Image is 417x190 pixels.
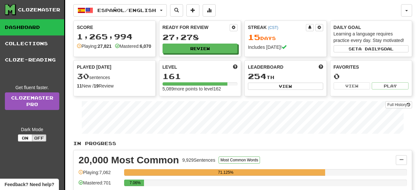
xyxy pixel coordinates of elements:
[77,24,152,31] div: Score
[334,82,370,89] button: View
[182,157,215,163] div: 9,929 Sentences
[248,24,306,31] div: Streak
[77,72,152,81] div: sentences
[32,134,46,142] button: Off
[5,92,59,110] a: ClozemasterPro
[186,4,199,17] button: Add sentence to collection
[163,86,238,92] div: 5,089 more points to level 162
[170,4,183,17] button: Search sentences
[385,101,412,108] button: Full History
[248,83,323,90] button: View
[248,64,283,70] span: Leaderboard
[233,64,237,70] span: Score more points to level up
[268,25,278,30] a: (CST)
[93,83,99,88] strong: 19
[248,33,260,42] span: 15
[98,44,112,49] strong: 27,821
[126,169,325,176] div: 71.125%
[372,82,409,89] button: Play
[77,43,112,49] div: Playing:
[334,45,409,52] button: Seta dailygoal
[334,24,409,31] div: Daily Goal
[248,44,323,50] div: Includes [DATE]!
[77,83,82,88] strong: 11
[77,33,152,41] div: 1,265,994
[77,72,89,81] span: 30
[358,47,381,51] span: a daily
[248,72,323,81] div: th
[334,72,409,80] div: 0
[73,4,167,17] button: Español/English
[115,43,151,49] div: Mastered:
[163,33,238,41] div: 27,278
[97,7,156,13] span: Español / English
[163,64,177,70] span: Level
[18,7,60,13] div: Clozemaster
[18,134,32,142] button: On
[219,156,260,164] button: Most Common Words
[248,33,323,42] div: Day s
[163,72,238,80] div: 161
[73,140,412,147] p: In Progress
[248,72,266,81] span: 254
[334,64,409,70] div: Favorites
[319,64,323,70] span: This week in points, UTC
[77,83,152,89] div: New / Review
[163,44,238,53] button: Review
[79,155,179,165] div: 20,000 Most Common
[126,180,144,186] div: 7.06%
[5,126,59,133] div: Dark Mode
[140,44,151,49] strong: 6,070
[5,181,54,188] span: Open feedback widget
[203,4,216,17] button: More stats
[77,64,111,70] span: Played [DATE]
[79,169,121,180] div: Playing: 7,062
[163,24,230,31] div: Ready for Review
[334,31,409,44] div: Learning a language requires practice every day. Stay motivated!
[5,84,59,91] div: Get fluent faster.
